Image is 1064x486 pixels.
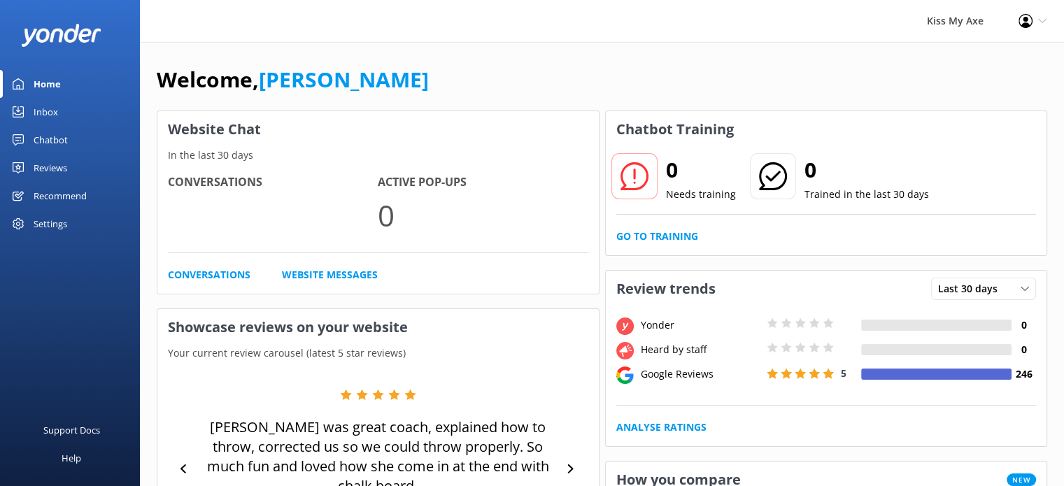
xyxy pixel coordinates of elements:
p: Your current review carousel (latest 5 star reviews) [157,345,599,361]
p: Needs training [666,187,736,202]
h4: 246 [1012,366,1036,382]
span: Last 30 days [938,281,1006,296]
div: Chatbot [34,126,68,154]
div: Google Reviews [637,366,763,382]
h4: 0 [1012,342,1036,357]
img: yonder-white-logo.png [21,24,101,47]
h2: 0 [666,153,736,187]
div: Inbox [34,98,58,126]
h3: Website Chat [157,111,599,148]
a: [PERSON_NAME] [259,65,429,94]
h3: Showcase reviews on your website [157,309,599,345]
span: 5 [841,366,846,380]
div: Reviews [34,154,67,182]
span: New [1007,473,1036,486]
h2: 0 [804,153,929,187]
p: Trained in the last 30 days [804,187,929,202]
p: 0 [378,192,588,238]
div: Yonder [637,317,763,333]
a: Conversations [168,267,250,283]
div: Settings [34,210,67,238]
h1: Welcome, [157,63,429,97]
a: Analyse Ratings [616,420,707,435]
div: Home [34,70,61,98]
div: Recommend [34,182,87,210]
h3: Review trends [606,271,726,307]
a: Website Messages [282,267,378,283]
h4: 0 [1012,317,1036,333]
p: In the last 30 days [157,148,599,163]
a: Go to Training [616,229,698,244]
h4: Conversations [168,173,378,192]
h3: Chatbot Training [606,111,744,148]
div: Support Docs [43,416,100,444]
div: Heard by staff [637,342,763,357]
h4: Active Pop-ups [378,173,588,192]
div: Help [62,444,81,472]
